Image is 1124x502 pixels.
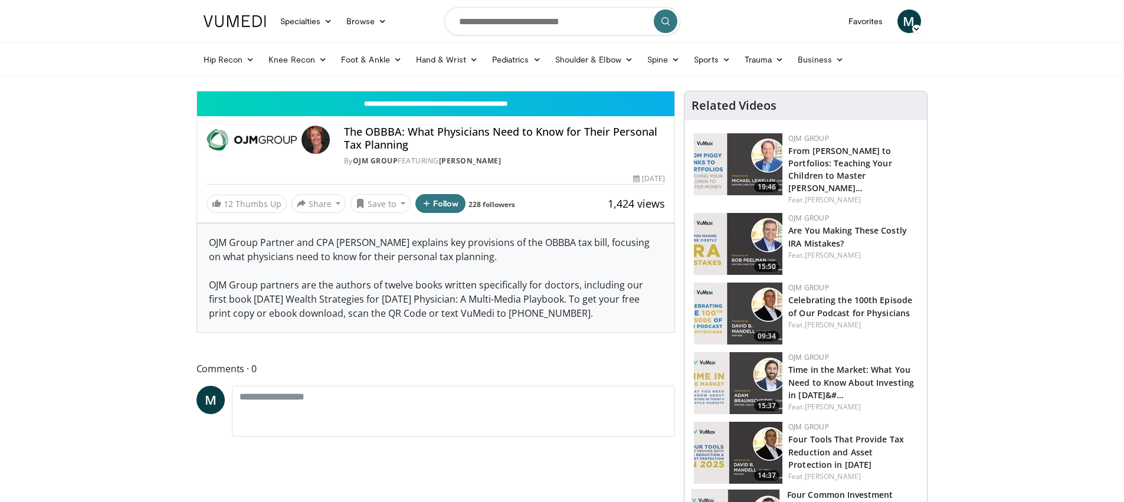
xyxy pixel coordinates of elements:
a: [PERSON_NAME] [805,250,861,260]
a: Celebrating the 100th Episode of Our Podcast for Physicians [788,294,912,318]
a: Knee Recon [261,48,334,71]
h4: Related Videos [692,99,776,113]
span: 12 [224,198,233,209]
span: 1,424 views [608,196,665,211]
input: Search topics, interventions [444,7,680,35]
a: 09:34 [694,283,782,344]
a: OJM Group [788,352,829,362]
button: Follow [415,194,466,213]
a: Business [791,48,851,71]
img: 7438bed5-bde3-4519-9543-24a8eadaa1c2.150x105_q85_crop-smart_upscale.jpg [694,283,782,344]
a: Browse [339,9,394,33]
span: Comments 0 [196,361,676,376]
div: Feat. [788,320,917,330]
a: Foot & Ankle [334,48,409,71]
div: By FEATURING [344,156,665,166]
a: [PERSON_NAME] [805,195,861,205]
a: M [897,9,921,33]
span: 14:37 [754,470,779,481]
img: VuMedi Logo [204,15,266,27]
button: Save to [350,194,411,213]
a: Shoulder & Elbow [548,48,640,71]
a: Specialties [273,9,340,33]
a: OJM Group [788,213,829,223]
a: 228 followers [468,199,515,209]
img: cfc453be-3f74-41d3-a301-0743b7c46f05.150x105_q85_crop-smart_upscale.jpg [694,352,782,414]
div: Feat. [788,471,917,482]
a: OJM Group [788,422,829,432]
img: 6704c0a6-4d74-4e2e-aaba-7698dfbc586a.150x105_q85_crop-smart_upscale.jpg [694,422,782,484]
div: Feat. [788,195,917,205]
span: 19:46 [754,182,779,192]
a: 14:37 [694,422,782,484]
img: OJM Group [207,126,297,154]
a: [PERSON_NAME] [805,320,861,330]
a: Are You Making These Costly IRA Mistakes? [788,225,907,248]
a: Spine [640,48,687,71]
div: Feat. [788,402,917,412]
span: 09:34 [754,331,779,342]
a: Pediatrics [485,48,548,71]
a: 19:46 [694,133,782,195]
a: OJM Group [788,283,829,293]
a: Four Tools That Provide Tax Reduction and Asset Protection in [DATE] [788,434,904,470]
a: [PERSON_NAME] [805,402,861,412]
span: 15:37 [754,401,779,411]
img: Avatar [302,126,330,154]
a: 15:50 [694,213,782,275]
a: From [PERSON_NAME] to Portfolios: Teaching Your Children to Master [PERSON_NAME]… [788,145,892,193]
a: [PERSON_NAME] [805,471,861,481]
a: Hip Recon [196,48,262,71]
a: [PERSON_NAME] [439,156,502,166]
div: Feat. [788,250,917,261]
a: Hand & Wrist [409,48,485,71]
a: 12 Thumbs Up [207,195,287,213]
a: OJM Group [353,156,398,166]
button: Share [291,194,346,213]
a: Sports [687,48,738,71]
a: M [196,386,225,414]
a: Favorites [841,9,890,33]
span: 15:50 [754,261,779,272]
a: OJM Group [788,133,829,143]
h4: The OBBBA: What Physicians Need to Know for Their Personal Tax Planning [344,126,665,151]
div: [DATE] [633,173,665,184]
a: Trauma [738,48,791,71]
a: 15:37 [694,352,782,414]
img: 282c92bf-9480-4465-9a17-aeac8df0c943.150x105_q85_crop-smart_upscale.jpg [694,133,782,195]
div: OJM Group Partner and CPA [PERSON_NAME] explains key provisions of the OBBBA tax bill, focusing o... [197,224,675,332]
img: 4b415aee-9520-4d6f-a1e1-8e5e22de4108.150x105_q85_crop-smart_upscale.jpg [694,213,782,275]
a: Time in the Market: What You Need to Know About Investing in [DATE]&#… [788,364,914,400]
